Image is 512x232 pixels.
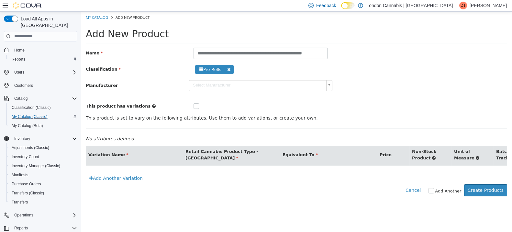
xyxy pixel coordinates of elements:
[9,171,77,179] span: Manifests
[461,2,466,9] span: DT
[108,68,251,79] a: Select Manufacturer
[324,173,343,185] button: Cancel
[6,161,80,170] button: Inventory Manager (Classic)
[12,68,77,76] span: Users
[12,82,36,89] a: Customers
[9,180,77,188] span: Purchase Orders
[12,95,30,102] button: Catalog
[1,68,80,77] button: Users
[108,69,243,79] span: Select Manufacturer
[12,95,77,102] span: Catalog
[6,143,80,152] button: Adjustments (Classic)
[316,2,336,9] span: Feedback
[12,145,49,150] span: Adjustments (Classic)
[12,191,44,196] span: Transfers (Classic)
[5,124,54,130] em: No attributes defined.
[299,141,311,145] span: Price
[12,163,60,168] span: Inventory Manager (Classic)
[14,213,33,218] span: Operations
[354,176,380,183] label: Add Another
[12,46,27,54] a: Home
[331,137,355,149] span: Non-Stock Product
[341,2,355,9] input: Dark Mode
[5,39,22,44] span: Name
[5,92,70,97] span: This product has variations
[35,3,69,8] span: Add New Product
[9,189,77,197] span: Transfers (Classic)
[9,55,77,63] span: Reports
[1,94,80,103] button: Catalog
[9,189,47,197] a: Transfers (Classic)
[14,226,28,231] span: Reports
[6,189,80,198] button: Transfers (Classic)
[7,141,48,145] span: Variation Name
[9,104,53,111] a: Classification (Classic)
[6,121,80,130] button: My Catalog (Beta)
[9,122,46,130] a: My Catalog (Beta)
[12,181,41,187] span: Purchase Orders
[5,71,37,76] span: Manufacturer
[13,2,42,9] img: Cova
[114,53,153,63] span: Pre-Rolls
[6,112,80,121] button: My Catalog (Classic)
[415,137,435,149] span: Batch Tracking
[9,104,77,111] span: Classification (Classic)
[12,154,39,159] span: Inventory Count
[5,161,65,173] a: Add Another Variation
[5,55,40,60] span: Classification
[202,141,237,145] span: Equivalent To
[12,211,77,219] span: Operations
[105,137,177,149] span: Retail Cannabis Product Type - [GEOGRAPHIC_DATA]
[14,70,24,75] span: Users
[455,2,457,9] p: |
[6,180,80,189] button: Purchase Orders
[6,55,80,64] button: Reports
[470,2,507,9] p: [PERSON_NAME]
[1,45,80,55] button: Home
[18,16,77,29] span: Load All Apps in [GEOGRAPHIC_DATA]
[9,153,77,161] span: Inventory Count
[9,198,77,206] span: Transfers
[12,200,28,205] span: Transfers
[14,96,28,101] span: Catalog
[12,211,36,219] button: Operations
[383,173,426,185] button: Create Products
[6,170,80,180] button: Manifests
[366,2,453,9] p: London Cannabis | [GEOGRAPHIC_DATA]
[1,81,80,90] button: Customers
[1,134,80,143] button: Inventory
[14,83,33,88] span: Customers
[12,135,77,143] span: Inventory
[9,180,44,188] a: Purchase Orders
[12,46,77,54] span: Home
[12,135,33,143] button: Inventory
[12,224,77,232] span: Reports
[6,198,80,207] button: Transfers
[9,55,28,63] a: Reports
[14,48,25,53] span: Home
[12,105,51,110] span: Classification (Classic)
[6,152,80,161] button: Inventory Count
[9,171,31,179] a: Manifests
[9,113,50,121] a: My Catalog (Classic)
[9,144,52,152] a: Adjustments (Classic)
[9,198,30,206] a: Transfers
[1,211,80,220] button: Operations
[12,81,77,89] span: Customers
[9,162,77,170] span: Inventory Manager (Classic)
[5,17,88,28] span: Add New Product
[12,224,30,232] button: Reports
[12,68,27,76] button: Users
[12,114,48,119] span: My Catalog (Classic)
[9,144,77,152] span: Adjustments (Classic)
[12,172,28,178] span: Manifests
[9,122,77,130] span: My Catalog (Beta)
[373,137,394,149] span: Unit of Measure
[14,136,30,141] span: Inventory
[9,153,42,161] a: Inventory Count
[5,103,426,110] p: This product is set to vary on the following attributes. Use them to add variations, or create yo...
[5,3,27,8] a: My Catalog
[459,2,467,9] div: D Timmers
[12,57,25,62] span: Reports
